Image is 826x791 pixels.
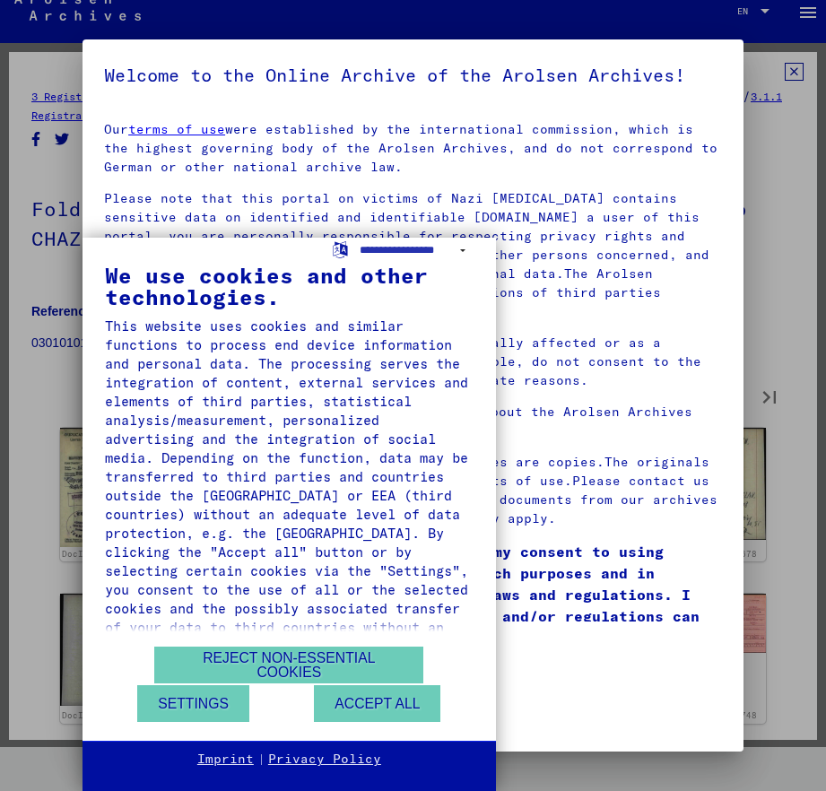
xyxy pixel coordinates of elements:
button: Accept all [314,685,440,722]
button: Reject non-essential cookies [154,647,423,683]
a: Privacy Policy [268,751,381,769]
button: Settings [137,685,249,722]
div: We use cookies and other technologies. [105,265,474,308]
a: Imprint [197,751,254,769]
div: This website uses cookies and similar functions to process end device information and personal da... [105,317,474,656]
